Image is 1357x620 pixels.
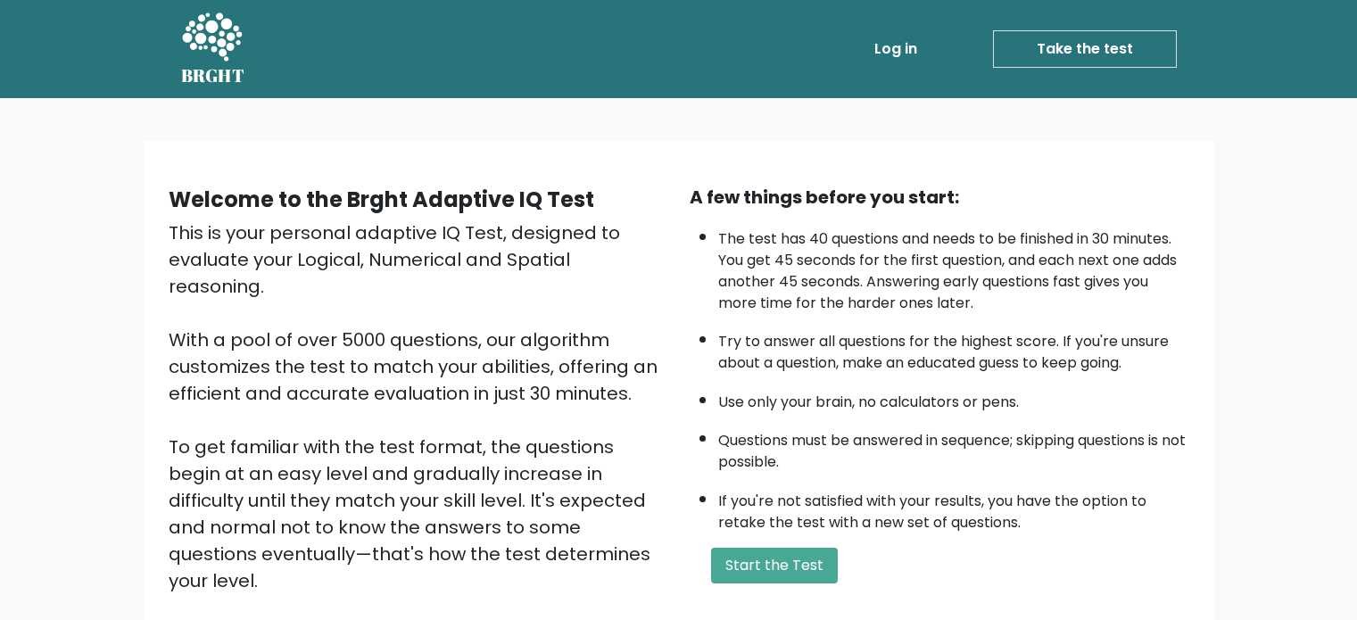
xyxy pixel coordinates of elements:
[718,219,1189,314] li: The test has 40 questions and needs to be finished in 30 minutes. You get 45 seconds for the firs...
[718,322,1189,374] li: Try to answer all questions for the highest score. If you're unsure about a question, make an edu...
[718,482,1189,533] li: If you're not satisfied with your results, you have the option to retake the test with a new set ...
[690,184,1189,211] div: A few things before you start:
[169,185,594,214] b: Welcome to the Brght Adaptive IQ Test
[181,7,245,91] a: BRGHT
[867,31,924,67] a: Log in
[718,383,1189,413] li: Use only your brain, no calculators or pens.
[711,548,838,583] button: Start the Test
[993,30,1177,68] a: Take the test
[718,421,1189,473] li: Questions must be answered in sequence; skipping questions is not possible.
[181,65,245,87] h5: BRGHT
